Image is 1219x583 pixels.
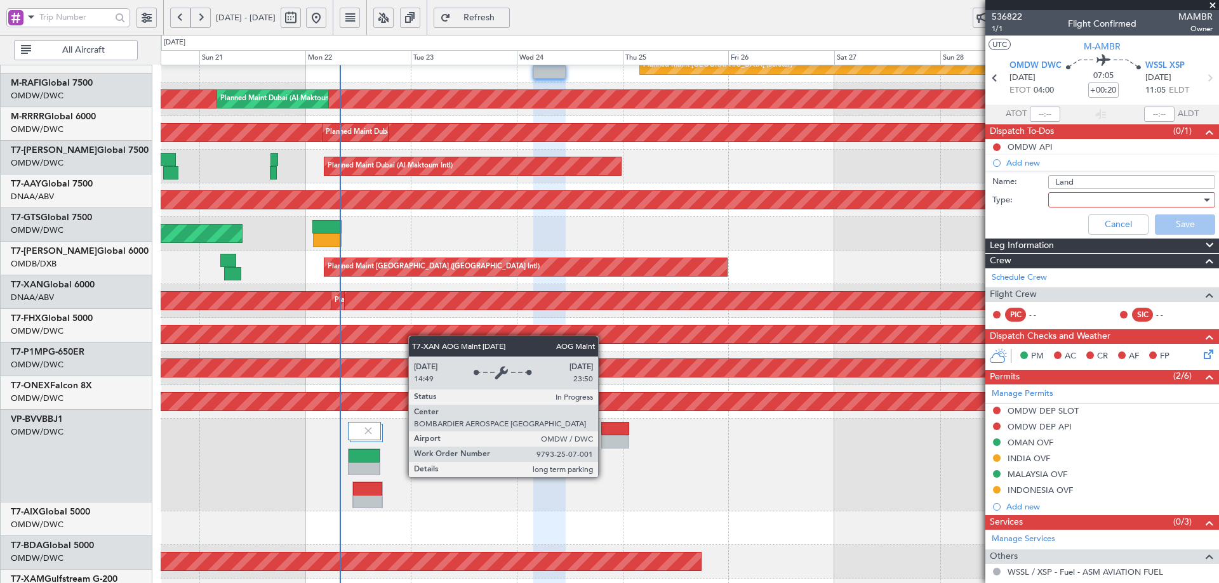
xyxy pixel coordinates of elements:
[220,89,345,108] div: Planned Maint Dubai (Al Maktoum Intl)
[11,90,63,102] a: OMDW/DWC
[11,247,97,256] span: T7-[PERSON_NAME]
[990,239,1054,253] span: Leg Information
[992,176,1048,188] label: Name:
[1006,501,1213,512] div: Add new
[992,23,1022,34] span: 1/1
[990,287,1037,302] span: Flight Crew
[1178,23,1213,34] span: Owner
[11,79,41,88] span: M-RAFI
[328,258,540,277] div: Planned Maint [GEOGRAPHIC_DATA] ([GEOGRAPHIC_DATA] Intl)
[1084,40,1121,53] span: M-AMBR
[1145,72,1171,84] span: [DATE]
[11,146,97,155] span: T7-[PERSON_NAME]
[1008,469,1067,480] div: MALAYSIA OVF
[11,508,90,516] a: T7-AIXGlobal 5000
[1030,107,1060,122] input: --:--
[11,325,63,337] a: OMDW/DWC
[1008,421,1072,432] div: OMDW DEP API
[1065,350,1076,363] span: AC
[11,348,48,357] span: T7-P1MP
[11,348,84,357] a: T7-P1MPG-650ER
[11,157,63,169] a: OMDW/DWC
[1009,72,1036,84] span: [DATE]
[11,381,92,390] a: T7-ONEXFalcon 8X
[1008,485,1073,495] div: INDONESIA OVF
[11,225,63,236] a: OMDW/DWC
[1005,308,1026,322] div: PIC
[363,425,374,436] img: gray-close.svg
[992,10,1022,23] span: 536822
[990,124,1054,139] span: Dispatch To-Dos
[11,292,54,303] a: DNAA/ABV
[164,37,185,48] div: [DATE]
[1029,309,1058,320] div: - -
[990,254,1011,268] span: Crew
[411,50,517,65] div: Tue 23
[11,508,39,516] span: T7-AIX
[335,291,460,310] div: Planned Maint Dubai (Al Maktoum Intl)
[11,124,63,135] a: OMDW/DWC
[992,533,1055,546] a: Manage Services
[11,314,93,323] a: T7-FHXGlobal 5000
[11,426,63,438] a: OMDW/DWC
[11,180,93,188] a: T7-AAYGlobal 7500
[992,194,1048,207] label: Type:
[643,56,792,75] div: Planned Maint [GEOGRAPHIC_DATA] (Seletar)
[1173,515,1192,528] span: (0/3)
[1034,84,1054,97] span: 04:00
[11,79,93,88] a: M-RAFIGlobal 7500
[11,247,149,256] a: T7-[PERSON_NAME]Global 6000
[1093,70,1114,82] span: 07:05
[11,213,41,222] span: T7-GTS
[11,180,41,188] span: T7-AAY
[1169,84,1189,97] span: ELDT
[326,123,451,142] div: Planned Maint Dubai (Al Maktoum Intl)
[11,541,94,550] a: T7-BDAGlobal 5000
[1008,141,1053,152] div: OMDW API
[992,272,1047,284] a: Schedule Crew
[305,50,411,65] div: Mon 22
[1160,350,1169,363] span: FP
[1178,10,1213,23] span: MAMBR
[453,13,505,22] span: Refresh
[34,46,133,55] span: All Aircraft
[1145,84,1166,97] span: 11:05
[11,314,41,323] span: T7-FHX
[990,515,1023,530] span: Services
[11,541,43,550] span: T7-BDA
[1156,309,1185,320] div: - -
[199,50,305,65] div: Sun 21
[517,50,623,65] div: Wed 24
[989,39,1011,50] button: UTC
[11,112,96,121] a: M-RRRRGlobal 6000
[1145,60,1185,72] span: WSSL XSP
[940,50,1046,65] div: Sun 28
[990,549,1018,564] span: Others
[990,370,1020,384] span: Permits
[1008,405,1079,416] div: OMDW DEP SLOT
[1068,17,1136,30] div: Flight Confirmed
[11,280,95,289] a: T7-XANGlobal 6000
[1008,437,1053,448] div: OMAN OVF
[11,280,43,289] span: T7-XAN
[11,112,44,121] span: M-RRRR
[1132,308,1153,322] div: SIC
[1008,567,1163,577] a: WSSL / XSP - Fuel - ASM AVIATION FUEL
[1009,60,1062,72] span: OMDW DWC
[14,40,138,60] button: All Aircraft
[1009,84,1030,97] span: ETOT
[728,50,834,65] div: Fri 26
[11,213,92,222] a: T7-GTSGlobal 7500
[623,50,729,65] div: Thu 25
[11,146,149,155] a: T7-[PERSON_NAME]Global 7500
[328,157,453,176] div: Planned Maint Dubai (Al Maktoum Intl)
[1129,350,1139,363] span: AF
[834,50,940,65] div: Sat 27
[1178,108,1199,121] span: ALDT
[434,8,510,28] button: Refresh
[216,12,276,23] span: [DATE] - [DATE]
[992,388,1053,400] a: Manage Permits
[11,553,63,564] a: OMDW/DWC
[11,381,50,390] span: T7-ONEX
[11,191,54,202] a: DNAA/ABV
